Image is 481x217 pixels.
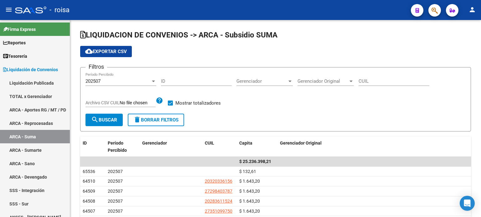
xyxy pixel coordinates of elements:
span: 27298403787 [205,189,232,194]
span: Reportes [3,39,26,46]
datatable-header-cell: Gerenciador Original [277,136,471,157]
span: Tesorería [3,53,27,60]
h3: Filtros [85,62,107,71]
span: 64508 [83,199,95,204]
span: 64507 [83,209,95,214]
span: Firma Express [3,26,36,33]
span: $ 1.643,20 [239,179,260,184]
mat-icon: search [91,116,99,123]
span: 202507 [108,179,123,184]
span: CUIL [205,141,214,145]
button: Borrar Filtros [128,114,184,126]
span: Buscar [91,117,117,123]
span: Capita [239,141,252,145]
span: 65536 [83,169,95,174]
span: 64510 [83,179,95,184]
span: 20320336156 [205,179,232,184]
button: Exportar CSV [80,46,132,57]
span: Exportar CSV [85,49,127,54]
div: Open Intercom Messenger [460,196,475,211]
mat-icon: cloud_download [85,47,93,55]
span: Gerenciador Original [280,141,322,145]
span: $ 1.643,20 [239,199,260,204]
span: Archivo CSV CUIL [85,100,120,105]
span: Gerenciador [236,78,287,84]
button: Buscar [85,114,123,126]
mat-icon: help [156,97,163,104]
span: 64509 [83,189,95,194]
span: 27351099750 [205,209,232,214]
span: 202507 [85,78,101,84]
span: Mostrar totalizadores [175,99,221,107]
span: Borrar Filtros [133,117,178,123]
span: $ 1.643,20 [239,189,260,194]
span: LIQUIDACION DE CONVENIOS -> ARCA - Subsidio SUMA [80,31,277,39]
mat-icon: delete [133,116,141,123]
span: Gerenciador [142,141,167,145]
datatable-header-cell: Período Percibido [105,136,140,157]
mat-icon: menu [5,6,13,13]
span: $ 1.643,20 [239,209,260,214]
span: 202507 [108,199,123,204]
span: 20283611524 [205,199,232,204]
span: Gerenciador Original [297,78,348,84]
datatable-header-cell: CUIL [202,136,237,157]
span: 202507 [108,169,123,174]
span: $ 25.236.398,21 [239,159,271,164]
span: 202507 [108,189,123,194]
span: ID [83,141,87,145]
span: Período Percibido [108,141,127,153]
datatable-header-cell: ID [80,136,105,157]
datatable-header-cell: Capita [237,136,277,157]
input: Archivo CSV CUIL [120,100,156,106]
datatable-header-cell: Gerenciador [140,136,202,157]
span: Liquidación de Convenios [3,66,58,73]
span: 202507 [108,209,123,214]
mat-icon: person [468,6,476,13]
span: $ 132,61 [239,169,256,174]
span: - roisa [49,3,70,17]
